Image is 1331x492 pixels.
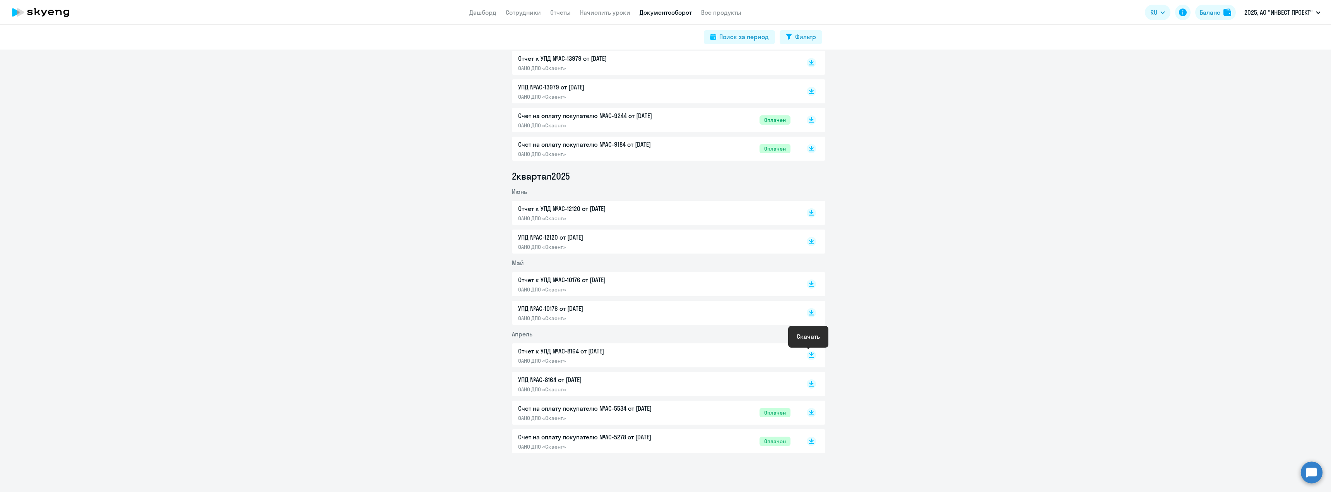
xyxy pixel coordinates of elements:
p: ОАНО ДПО «Скаенг» [518,386,681,393]
a: УПД №AC-12120 от [DATE]ОАНО ДПО «Скаенг» [518,233,790,250]
a: Счет на оплату покупателю №AC-5534 от [DATE]ОАНО ДПО «Скаенг»Оплачен [518,404,790,422]
div: Фильтр [795,32,816,41]
p: Счет на оплату покупателю №AC-9184 от [DATE] [518,140,681,149]
div: Поиск за период [719,32,769,41]
p: УПД №AC-10176 от [DATE] [518,304,681,313]
a: УПД №AC-10176 от [DATE]ОАНО ДПО «Скаенг» [518,304,790,322]
button: Фильтр [780,30,822,44]
button: 2025, АО "ИНВЕСТ ПРОЕКТ" [1240,3,1324,22]
img: balance [1223,9,1231,16]
span: RU [1150,8,1157,17]
p: ОАНО ДПО «Скаенг» [518,151,681,158]
span: Апрель [512,330,532,338]
span: Май [512,259,524,267]
span: Оплачен [760,408,790,417]
a: Отчет к УПД №AC-10176 от [DATE]ОАНО ДПО «Скаенг» [518,275,790,293]
p: ОАНО ДПО «Скаенг» [518,122,681,129]
p: ОАНО ДПО «Скаенг» [518,215,681,222]
p: Счет на оплату покупателю №AC-9244 от [DATE] [518,111,681,120]
p: ОАНО ДПО «Скаенг» [518,357,681,364]
p: УПД №AC-12120 от [DATE] [518,233,681,242]
a: Сотрудники [506,9,541,16]
a: Счет на оплату покупателю №AC-9244 от [DATE]ОАНО ДПО «Скаенг»Оплачен [518,111,790,129]
p: Счет на оплату покупателю №AC-5278 от [DATE] [518,432,681,442]
p: ОАНО ДПО «Скаенг» [518,93,681,100]
p: Отчет к УПД №AC-10176 от [DATE] [518,275,681,285]
button: Балансbalance [1195,5,1236,20]
li: 2 квартал 2025 [512,170,825,182]
a: Начислить уроки [580,9,630,16]
p: ОАНО ДПО «Скаенг» [518,415,681,422]
p: Отчет к УПД №AC-13979 от [DATE] [518,54,681,63]
a: Дашборд [469,9,496,16]
button: Поиск за период [704,30,775,44]
a: Отчет к УПД №AC-13979 от [DATE]ОАНО ДПО «Скаенг» [518,54,790,72]
a: Все продукты [701,9,741,16]
p: Отчет к УПД №AC-12120 от [DATE] [518,204,681,213]
p: ОАНО ДПО «Скаенг» [518,65,681,72]
button: RU [1145,5,1170,20]
p: ОАНО ДПО «Скаенг» [518,443,681,450]
a: Счет на оплату покупателю №AC-9184 от [DATE]ОАНО ДПО «Скаенг»Оплачен [518,140,790,158]
span: Июнь [512,188,527,195]
a: Отчет к УПД №AC-12120 от [DATE]ОАНО ДПО «Скаенг» [518,204,790,222]
a: УПД №AC-13979 от [DATE]ОАНО ДПО «Скаенг» [518,82,790,100]
span: Оплачен [760,115,790,125]
span: Оплачен [760,437,790,446]
p: ОАНО ДПО «Скаенг» [518,286,681,293]
div: Баланс [1200,8,1220,17]
a: Счет на оплату покупателю №AC-5278 от [DATE]ОАНО ДПО «Скаенг»Оплачен [518,432,790,450]
div: Скачать [797,332,820,341]
a: Отчеты [550,9,571,16]
p: Счет на оплату покупателю №AC-5534 от [DATE] [518,404,681,413]
a: Отчет к УПД №AC-8164 от [DATE]ОАНО ДПО «Скаенг» [518,346,790,364]
p: УПД №AC-8164 от [DATE] [518,375,681,384]
p: ОАНО ДПО «Скаенг» [518,243,681,250]
a: УПД №AC-8164 от [DATE]ОАНО ДПО «Скаенг» [518,375,790,393]
p: Отчет к УПД №AC-8164 от [DATE] [518,346,681,356]
p: ОАНО ДПО «Скаенг» [518,315,681,322]
span: Оплачен [760,144,790,153]
p: 2025, АО "ИНВЕСТ ПРОЕКТ" [1244,8,1313,17]
p: УПД №AC-13979 от [DATE] [518,82,681,92]
a: Документооборот [640,9,692,16]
